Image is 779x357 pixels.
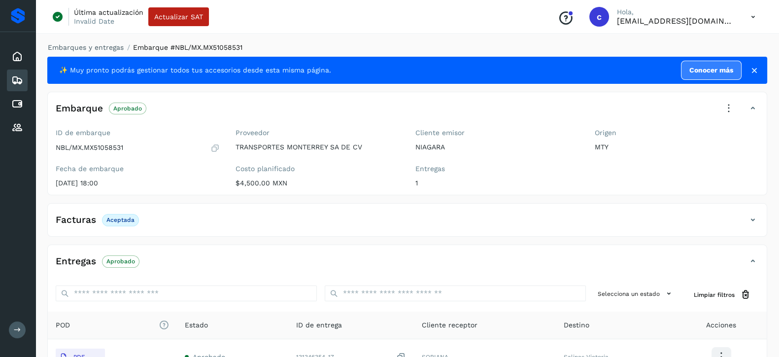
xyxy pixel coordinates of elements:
div: FacturasAceptada [48,212,767,236]
p: NBL/MX.MX51058531 [56,143,123,152]
a: Conocer más [681,61,742,80]
p: $4,500.00 MXN [236,179,400,187]
h4: Facturas [56,214,96,226]
div: Cuentas por pagar [7,93,28,115]
p: [DATE] 18:00 [56,179,220,187]
span: Estado [185,320,208,330]
p: 1 [415,179,579,187]
a: Embarques y entregas [48,43,124,51]
button: Actualizar SAT [148,7,209,26]
label: Entregas [415,165,579,173]
button: Selecciona un estado [594,286,678,302]
span: Actualizar SAT [154,13,203,20]
div: Proveedores [7,117,28,139]
span: Limpiar filtros [694,290,735,299]
label: Cliente emisor [415,129,579,137]
label: ID de embarque [56,129,220,137]
div: Inicio [7,46,28,68]
label: Origen [595,129,759,137]
span: Destino [564,320,589,330]
div: Embarques [7,70,28,91]
nav: breadcrumb [47,42,767,53]
label: Costo planificado [236,165,400,173]
span: Acciones [706,320,736,330]
h4: Embarque [56,103,103,114]
p: MTY [595,143,759,151]
h4: Entregas [56,256,96,267]
div: EmbarqueAprobado [48,100,767,125]
p: NIAGARA [415,143,579,151]
p: Invalid Date [74,17,114,26]
p: Aprobado [106,258,135,265]
p: Hola, [617,8,735,16]
div: EntregasAprobado [48,253,767,278]
p: Última actualización [74,8,143,17]
span: Cliente receptor [422,320,477,330]
span: ID de entrega [296,320,342,330]
span: POD [56,320,169,330]
span: ✨ Muy pronto podrás gestionar todos tus accesorios desde esta misma página. [59,65,331,75]
p: calbor@niagarawater.com [617,16,735,26]
p: Aprobado [113,105,142,112]
label: Fecha de embarque [56,165,220,173]
span: Embarque #NBL/MX.MX51058531 [133,43,242,51]
label: Proveedor [236,129,400,137]
p: TRANSPORTES MONTERREY SA DE CV [236,143,400,151]
button: Limpiar filtros [686,286,759,304]
p: Aceptada [106,216,135,223]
